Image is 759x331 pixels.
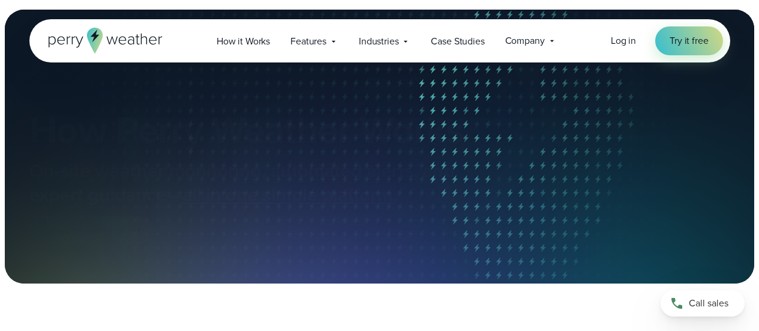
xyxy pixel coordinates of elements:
span: Case Studies [431,34,484,49]
a: Log in [611,34,636,48]
span: Features [290,34,326,49]
span: Industries [359,34,398,49]
a: Try it free [655,26,722,55]
span: Call sales [689,296,728,311]
span: How it Works [217,34,270,49]
span: Log in [611,34,636,47]
a: Case Studies [421,29,494,53]
span: Company [505,34,545,48]
span: Try it free [670,34,708,48]
a: How it Works [206,29,280,53]
a: Call sales [661,290,745,317]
